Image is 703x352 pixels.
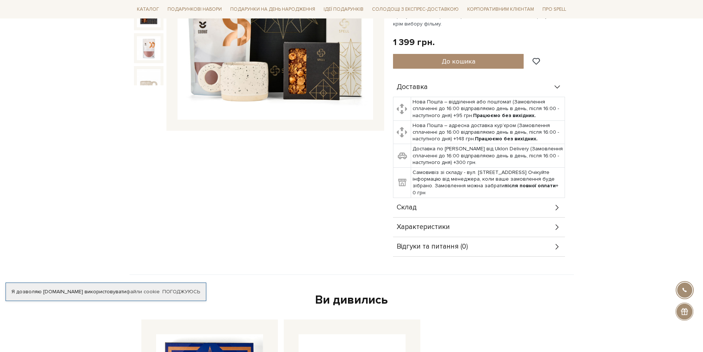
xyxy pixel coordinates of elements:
span: До кошика [442,57,475,65]
b: після повної оплати [504,182,556,189]
a: Погоджуюсь [162,288,200,295]
a: Солодощі з експрес-доставкою [369,3,462,16]
b: Працюємо без вихідних. [473,112,536,119]
a: Корпоративним клієнтам [464,4,537,15]
div: 1 399 грн. [393,37,435,48]
a: Ідеї подарунків [321,4,366,15]
a: Подарунки на День народження [227,4,318,15]
td: Самовивіз зі складу - вул. [STREET_ADDRESS] Очікуйте інформацію від менеджера, коли ваше замовлен... [411,168,565,198]
td: Доставка по [PERSON_NAME] від Uklon Delivery (Замовлення сплаченні до 16:00 відправляємо день в д... [411,144,565,168]
p: Продуманий сценарій вечора, коли не хочеться нічого вирішувати, крім вибору фільму. [393,12,566,28]
a: файли cookie [126,288,160,295]
button: До кошика [393,54,524,69]
div: Я дозволяю [DOMAIN_NAME] використовувати [6,288,206,295]
div: Ви дивились [138,293,565,308]
a: Подарункові набори [165,4,225,15]
img: Подарунок з печивом для вечору кіно [137,69,161,93]
td: Нова Пошта – адресна доставка кур'єром (Замовлення сплаченні до 16:00 відправляємо день в день, п... [411,120,565,144]
span: Доставка [397,84,428,90]
span: Відгуки та питання (0) [397,243,468,250]
b: Працюємо без вихідних. [475,136,538,142]
td: Нова Пошта – відділення або поштомат (Замовлення сплаченні до 16:00 відправляємо день в день, піс... [411,97,565,121]
a: Каталог [134,4,162,15]
a: Про Spell [540,4,569,15]
img: Подарунок з печивом для вечору кіно [137,36,161,60]
span: Склад [397,204,417,211]
span: Характеристики [397,224,450,230]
